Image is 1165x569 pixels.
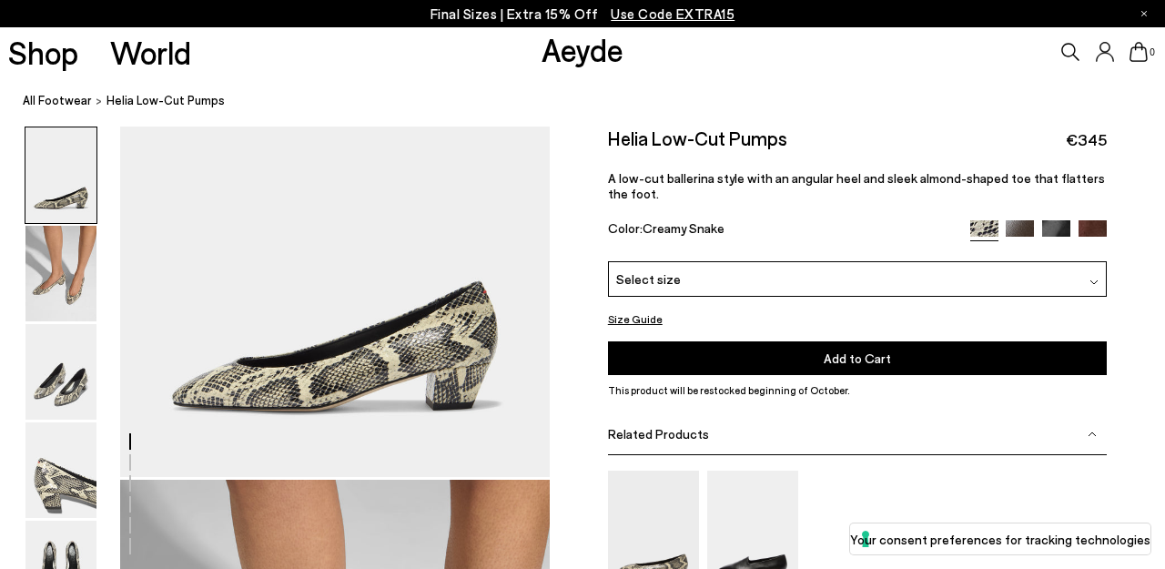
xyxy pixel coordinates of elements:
span: 0 [1148,47,1157,57]
img: Helia Low-Cut Pumps - Image 3 [25,324,96,420]
button: Your consent preferences for tracking technologies [850,523,1150,554]
img: svg%3E [1089,278,1099,287]
img: Helia Low-Cut Pumps - Image 4 [25,422,96,518]
a: World [110,36,191,68]
p: This product will be restocked beginning of October. [608,382,1107,399]
a: All Footwear [23,91,92,110]
button: Add to Cart [608,341,1107,375]
button: Size Guide [608,308,663,330]
span: €345 [1066,128,1107,151]
span: Select size [616,269,681,289]
a: Aeyde [542,30,623,68]
span: Creamy Snake [643,220,724,236]
nav: breadcrumb [23,76,1165,127]
span: Navigate to /collections/ss25-final-sizes [611,5,734,22]
img: svg%3E [1088,430,1097,439]
a: 0 [1130,42,1148,62]
span: Add to Cart [824,351,891,366]
span: Helia Low-Cut Pumps [106,91,225,110]
img: Helia Low-Cut Pumps - Image 1 [25,127,96,223]
img: Helia Low-Cut Pumps - Image 2 [25,226,96,321]
h2: Helia Low-Cut Pumps [608,127,787,149]
p: Final Sizes | Extra 15% Off [431,3,735,25]
label: Your consent preferences for tracking technologies [850,530,1150,549]
a: Shop [8,36,78,68]
div: Color: [608,220,954,241]
p: A low-cut ballerina style with an angular heel and sleek almond-shaped toe that flatters the foot. [608,170,1107,201]
span: Related Products [608,426,709,442]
